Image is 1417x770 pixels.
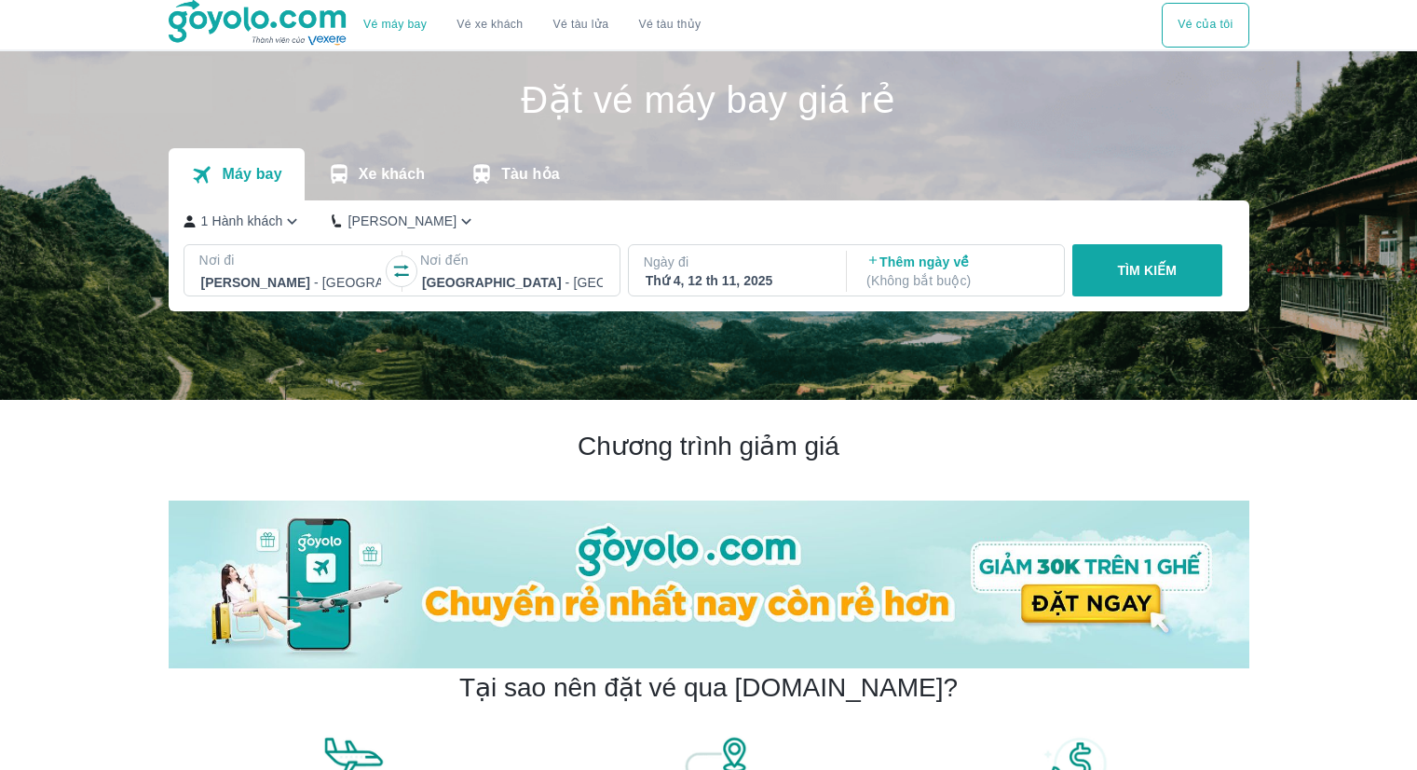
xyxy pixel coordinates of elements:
[538,3,624,48] a: Vé tàu lửa
[169,148,582,200] div: transportation tabs
[459,671,958,705] h2: Tại sao nên đặt vé qua [DOMAIN_NAME]?
[332,212,476,231] button: [PERSON_NAME]
[1162,3,1248,48] div: choose transportation mode
[201,212,283,230] p: 1 Hành khách
[644,253,828,271] p: Ngày đi
[501,165,560,184] p: Tàu hỏa
[348,3,715,48] div: choose transportation mode
[363,18,427,32] a: Vé máy bay
[866,271,1047,290] p: ( Không bắt buộc )
[866,253,1047,290] p: Thêm ngày về
[359,165,425,184] p: Xe khách
[184,212,303,231] button: 1 Hành khách
[1117,261,1177,280] p: TÌM KIẾM
[623,3,715,48] button: Vé tàu thủy
[420,251,605,269] p: Nơi đến
[646,271,826,290] div: Thứ 4, 12 th 11, 2025
[169,430,1249,463] h2: Chương trình giảm giá
[347,212,456,230] p: [PERSON_NAME]
[169,81,1249,118] h1: Đặt vé máy bay giá rẻ
[1162,3,1248,48] button: Vé của tôi
[199,251,384,269] p: Nơi đi
[222,165,281,184] p: Máy bay
[456,18,523,32] a: Vé xe khách
[1072,244,1222,296] button: TÌM KIẾM
[169,501,1249,668] img: banner-home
